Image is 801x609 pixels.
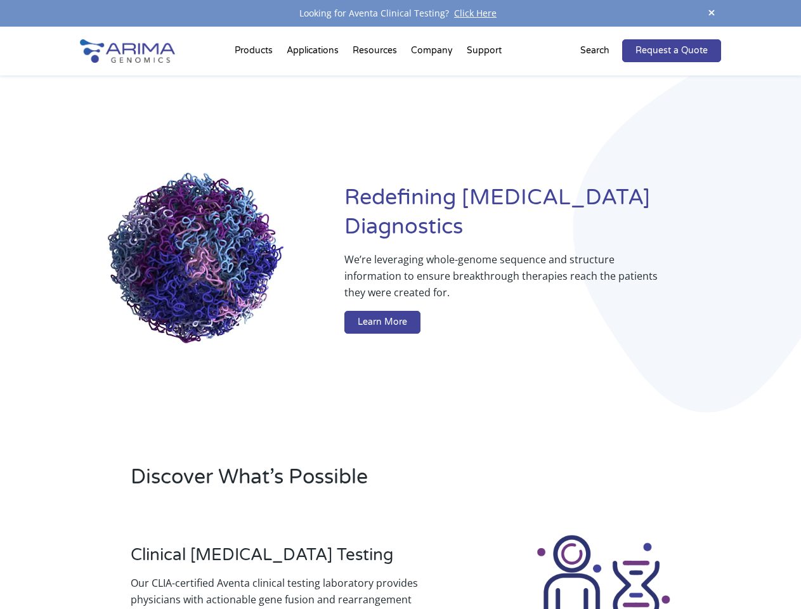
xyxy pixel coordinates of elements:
p: Search [580,43,609,59]
h1: Redefining [MEDICAL_DATA] Diagnostics [344,183,721,251]
iframe: Chat Widget [738,548,801,609]
img: Arima-Genomics-logo [80,39,175,63]
p: We’re leveraging whole-genome sequence and structure information to ensure breakthrough therapies... [344,251,670,311]
div: Looking for Aventa Clinical Testing? [80,5,720,22]
a: Request a Quote [622,39,721,62]
a: Learn More [344,311,420,334]
h3: Clinical [MEDICAL_DATA] Testing [131,545,450,575]
a: Click Here [449,7,502,19]
h2: Discover What’s Possible [131,463,552,501]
